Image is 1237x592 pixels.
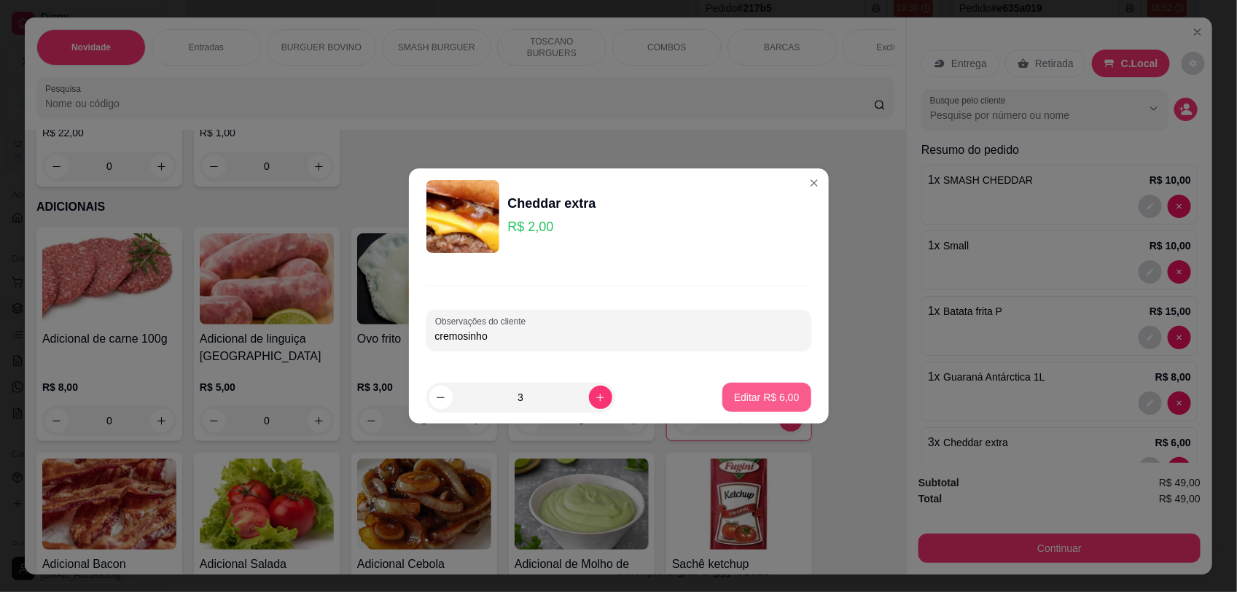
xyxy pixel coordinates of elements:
p: Editar R$ 6,00 [734,390,800,405]
button: increase-product-quantity [589,386,612,409]
div: Cheddar extra [508,193,596,214]
button: decrease-product-quantity [429,386,453,409]
button: Close [803,171,826,195]
p: R$ 2,00 [508,217,596,237]
input: Observações do cliente [435,329,803,343]
label: Observações do cliente [435,315,531,327]
img: product-image [426,180,499,253]
button: Editar R$ 6,00 [722,383,811,412]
